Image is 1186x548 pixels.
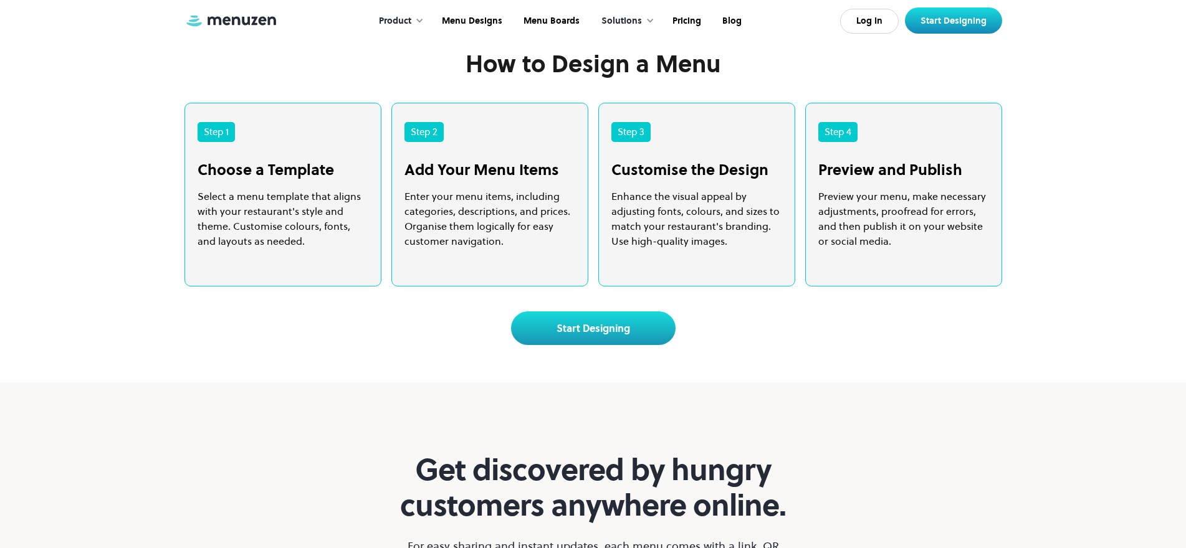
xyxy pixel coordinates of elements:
a: Blog [710,2,751,40]
strong: Get discovered by hungry customers anywhere online. [400,452,787,523]
div: Solutions [601,14,642,28]
a: Start Designing [905,7,1002,34]
div: Step 3 [611,122,651,142]
a: Pricing [661,2,710,40]
div: Step 4 [818,122,858,142]
a: Log In [840,9,899,34]
div: Solutions [589,2,661,40]
p: Preview your menu, make necessary adjustments, proofread for errors, and then publish it on your ... [818,189,989,248]
p: Enhance the visual appeal by adjusting fonts, colours, and sizes to match your restaurant's brand... [611,189,782,248]
h3: Preview and Publish [818,161,989,179]
div: Step 2 [404,122,444,142]
p: Select a menu template that aligns with your restaurant's style and theme. Customise colours, fon... [198,189,368,248]
a: Menu Designs [430,2,512,40]
h2: How to Design a Menu [466,50,720,78]
p: Enter your menu items, including categories, descriptions, and prices. Organise them logically fo... [404,189,575,248]
a: Menu Boards [512,2,589,40]
div: Product [366,2,430,40]
h3: Customise the Design [611,161,782,179]
a: Start Designing [511,311,676,345]
div: Product [379,14,411,28]
h3: Choose a Template [198,161,368,179]
h3: Add Your Menu Items [404,161,575,179]
div: Step 1 [198,122,235,142]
